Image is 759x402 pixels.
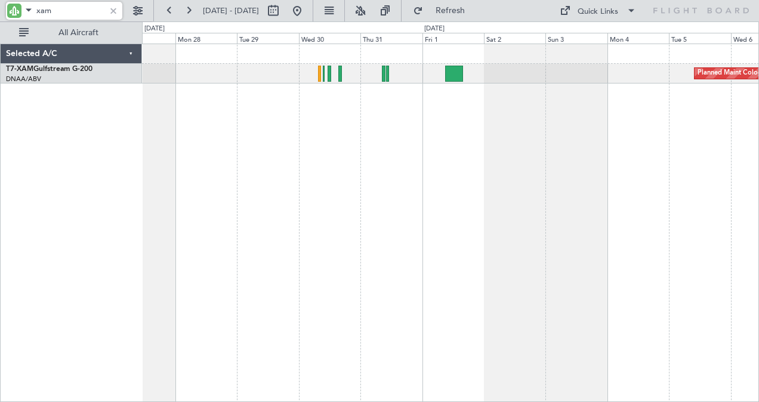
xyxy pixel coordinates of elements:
span: T7-XAM [6,66,33,73]
input: A/C (Reg. or Type) [36,2,105,20]
div: Tue 29 [237,33,298,44]
div: Quick Links [578,6,618,18]
div: Mon 4 [607,33,669,44]
div: [DATE] [144,24,165,34]
div: Sun 3 [545,33,607,44]
div: Sun 27 [113,33,175,44]
div: Sat 2 [484,33,545,44]
div: Tue 5 [669,33,730,44]
button: Refresh [408,1,479,20]
span: All Aircraft [31,29,126,37]
button: Quick Links [554,1,642,20]
span: [DATE] - [DATE] [203,5,259,16]
div: Thu 31 [360,33,422,44]
div: Mon 28 [175,33,237,44]
div: Fri 1 [422,33,484,44]
a: DNAA/ABV [6,75,41,84]
a: T7-XAMGulfstream G-200 [6,66,92,73]
button: All Aircraft [13,23,129,42]
div: Wed 30 [299,33,360,44]
div: [DATE] [424,24,445,34]
span: Refresh [425,7,476,15]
